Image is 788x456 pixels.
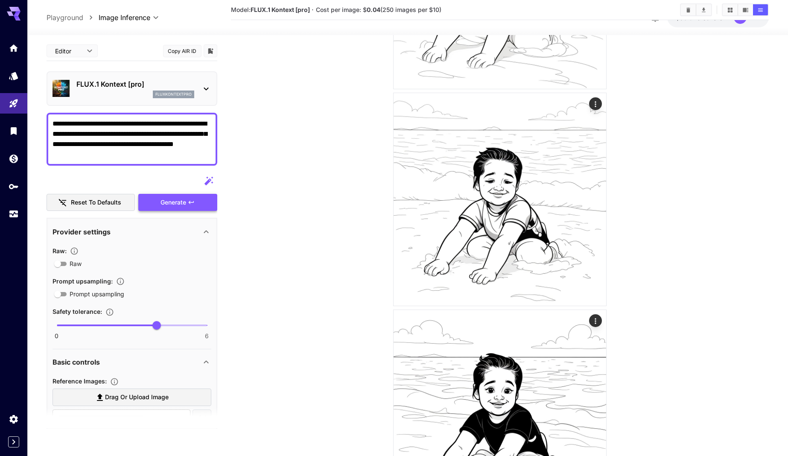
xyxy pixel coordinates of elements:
[9,153,19,164] div: Wallet
[367,6,380,13] b: 0.04
[9,43,19,53] div: Home
[9,209,19,219] div: Usage
[8,436,19,447] button: Expand sidebar
[70,289,124,298] span: Prompt upsampling
[312,5,314,15] p: ·
[394,93,606,306] img: 2Q==
[47,12,83,23] a: Playground
[251,6,310,13] b: FLUX.1 Kontext [pro]
[207,46,214,56] button: Add to library
[681,4,696,15] button: Clear Images
[316,6,441,13] span: Cost per image: $ (250 images per $10)
[53,308,102,315] span: Safety tolerance :
[53,247,67,254] span: Raw :
[680,3,712,16] div: Clear ImagesDownload All
[161,197,186,208] span: Generate
[105,392,169,403] span: Drag or upload image
[9,181,19,192] div: API Keys
[9,98,19,109] div: Playground
[113,277,128,286] button: Enables automatic enhancement and expansion of the input prompt to improve generation quality and...
[53,222,211,242] div: Provider settings
[697,14,727,21] span: credits left
[47,194,135,211] button: Reset to defaults
[138,194,217,211] button: Generate
[53,377,107,385] span: Reference Images :
[163,45,201,57] button: Copy AIR ID
[753,4,768,15] button: Show images in list view
[76,79,194,89] p: FLUX.1 Kontext [pro]
[107,377,122,386] button: Upload a reference image to guide the result. This is needed for Image-to-Image or Inpainting. Su...
[231,6,310,13] span: Model:
[155,91,192,97] p: fluxkontextpro
[589,314,602,327] div: Actions
[738,4,753,15] button: Show images in video view
[55,47,82,56] span: Editor
[53,76,211,102] div: FLUX.1 Kontext [pro]fluxkontextpro
[676,14,697,21] span: $63.91
[723,4,738,15] button: Show images in grid view
[722,3,769,16] div: Show images in grid viewShow images in video viewShow images in list view
[55,332,58,340] span: 0
[102,308,117,316] button: Controls the tolerance level for input and output content moderation. Lower values apply stricter...
[53,352,211,372] div: Basic controls
[9,126,19,136] div: Library
[205,332,209,340] span: 6
[67,247,82,255] button: Controls the level of post-processing applied to generated images.
[53,389,211,406] label: Drag or upload image
[47,12,99,23] nav: breadcrumb
[9,414,19,424] div: Settings
[99,12,150,23] span: Image Inference
[9,70,19,81] div: Models
[53,357,100,367] p: Basic controls
[53,278,113,285] span: Prompt upsampling :
[70,259,82,268] span: Raw
[589,97,602,110] div: Actions
[696,4,711,15] button: Download All
[53,227,111,237] p: Provider settings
